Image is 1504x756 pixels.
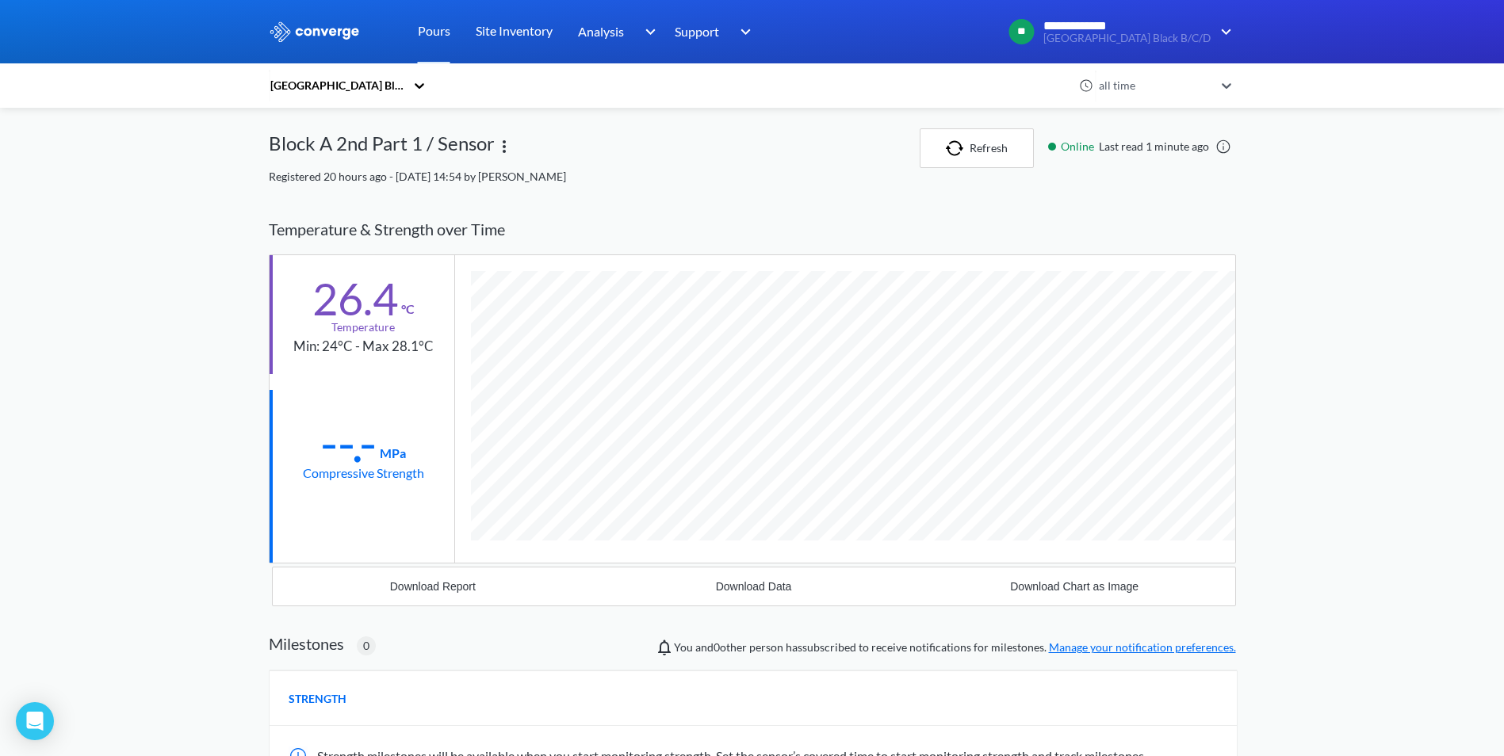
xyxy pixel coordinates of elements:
[716,580,792,593] div: Download Data
[1040,138,1236,155] div: Last read 1 minute ago
[269,634,344,653] h2: Milestones
[914,567,1235,605] button: Download Chart as Image
[674,639,1236,656] span: You and person has subscribed to receive notifications for milestones.
[920,128,1034,168] button: Refresh
[312,279,398,319] div: 26.4
[578,21,624,41] span: Analysis
[495,137,514,156] img: more.svg
[289,690,346,708] span: STRENGTH
[16,702,54,740] div: Open Intercom Messenger
[390,580,476,593] div: Download Report
[1043,32,1211,44] span: [GEOGRAPHIC_DATA] Black B/C/D
[1211,22,1236,41] img: downArrow.svg
[1095,77,1214,94] div: all time
[655,638,674,657] img: notifications-icon.svg
[269,128,495,168] div: Block A 2nd Part 1 / Sensor
[593,567,914,605] button: Download Data
[946,140,970,156] img: icon-refresh.svg
[331,319,395,336] div: Temperature
[363,637,369,655] span: 0
[1079,78,1093,93] img: icon-clock.svg
[1010,580,1139,593] div: Download Chart as Image
[675,21,719,41] span: Support
[730,22,756,41] img: downArrow.svg
[269,77,405,94] div: [GEOGRAPHIC_DATA] Black B/C/D
[320,423,377,463] div: --.-
[714,640,747,654] span: 0 other
[1061,138,1099,155] span: Online
[1049,640,1236,654] a: Manage your notification preferences.
[634,22,660,41] img: downArrow.svg
[273,567,594,605] button: Download Report
[269,204,1236,254] div: Temperature & Strength over Time
[303,463,424,483] div: Compressive Strength
[269,170,566,183] span: Registered 20 hours ago - [DATE] 14:54 by [PERSON_NAME]
[293,336,434,357] div: Min: 24°C - Max 28.1°C
[269,21,361,42] img: logo_ewhite.svg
